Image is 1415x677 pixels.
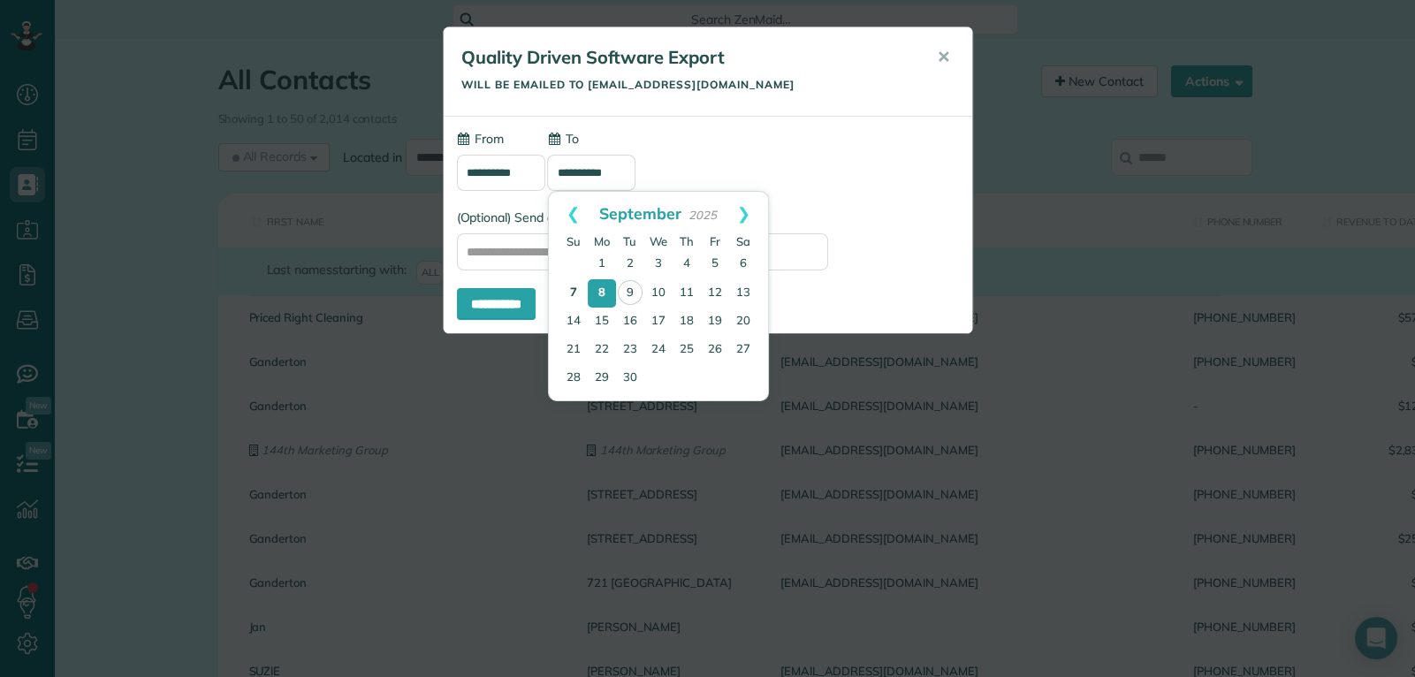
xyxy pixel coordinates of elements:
span: 2025 [688,208,717,222]
a: 22 [588,336,616,364]
a: 3 [644,250,673,278]
h5: Quality Driven Software Export [461,45,912,70]
a: 12 [701,279,729,308]
a: 20 [729,308,757,336]
a: 16 [616,308,644,336]
a: 24 [644,336,673,364]
a: 11 [673,279,701,308]
a: 25 [673,336,701,364]
a: 19 [701,308,729,336]
a: 15 [588,308,616,336]
a: 17 [644,308,673,336]
a: 13 [729,279,757,308]
a: 4 [673,250,701,278]
a: 9 [618,280,643,305]
h5: Will be emailed to [EMAIL_ADDRESS][DOMAIN_NAME] [461,79,912,90]
a: 21 [559,336,588,364]
a: 30 [616,364,644,392]
label: From [457,130,504,148]
span: September [599,203,681,223]
a: 8 [588,279,616,308]
a: 28 [559,364,588,392]
a: Prev [549,192,597,236]
a: 7 [559,279,588,308]
a: 27 [729,336,757,364]
label: (Optional) Send a copy of this email to: [457,209,959,226]
a: 1 [588,250,616,278]
a: 2 [616,250,644,278]
span: Thursday [680,234,694,248]
span: ✕ [937,47,950,67]
a: 18 [673,308,701,336]
span: Friday [710,234,720,248]
a: 14 [559,308,588,336]
a: 26 [701,336,729,364]
span: Saturday [736,234,750,248]
span: Sunday [567,234,581,248]
span: Monday [594,234,610,248]
a: 6 [729,250,757,278]
a: Next [719,192,768,236]
label: To [547,130,578,148]
a: 10 [644,279,673,308]
span: Wednesday [650,234,667,248]
a: 23 [616,336,644,364]
a: 29 [588,364,616,392]
span: Tuesday [623,234,636,248]
a: 5 [701,250,729,278]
